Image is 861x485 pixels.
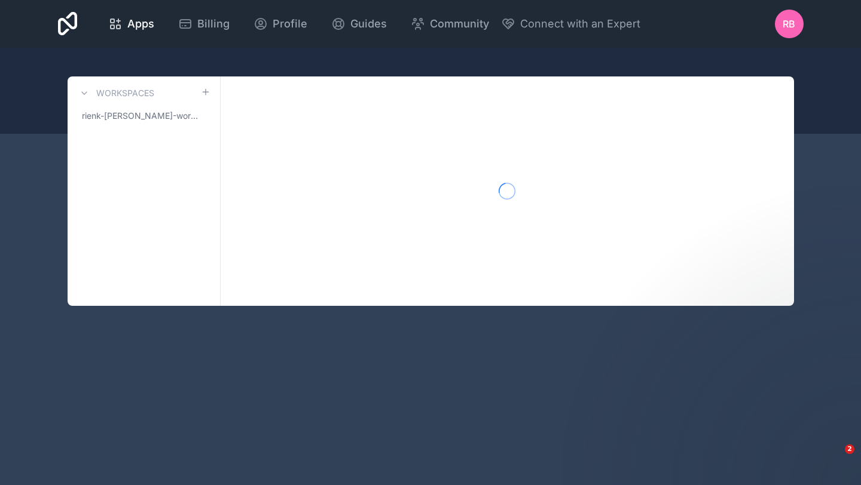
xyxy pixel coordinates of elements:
[350,16,387,32] span: Guides
[845,444,854,454] span: 2
[99,11,164,37] a: Apps
[82,110,201,122] span: rienk-[PERSON_NAME]-workspace
[169,11,239,37] a: Billing
[127,16,154,32] span: Apps
[520,16,640,32] span: Connect with an Expert
[430,16,489,32] span: Community
[77,105,210,127] a: rienk-[PERSON_NAME]-workspace
[820,444,849,473] iframe: Intercom live chat
[273,16,307,32] span: Profile
[197,16,230,32] span: Billing
[783,17,795,31] span: RB
[501,16,640,32] button: Connect with an Expert
[322,11,396,37] a: Guides
[96,87,154,99] h3: Workspaces
[401,11,499,37] a: Community
[244,11,317,37] a: Profile
[77,86,154,100] a: Workspaces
